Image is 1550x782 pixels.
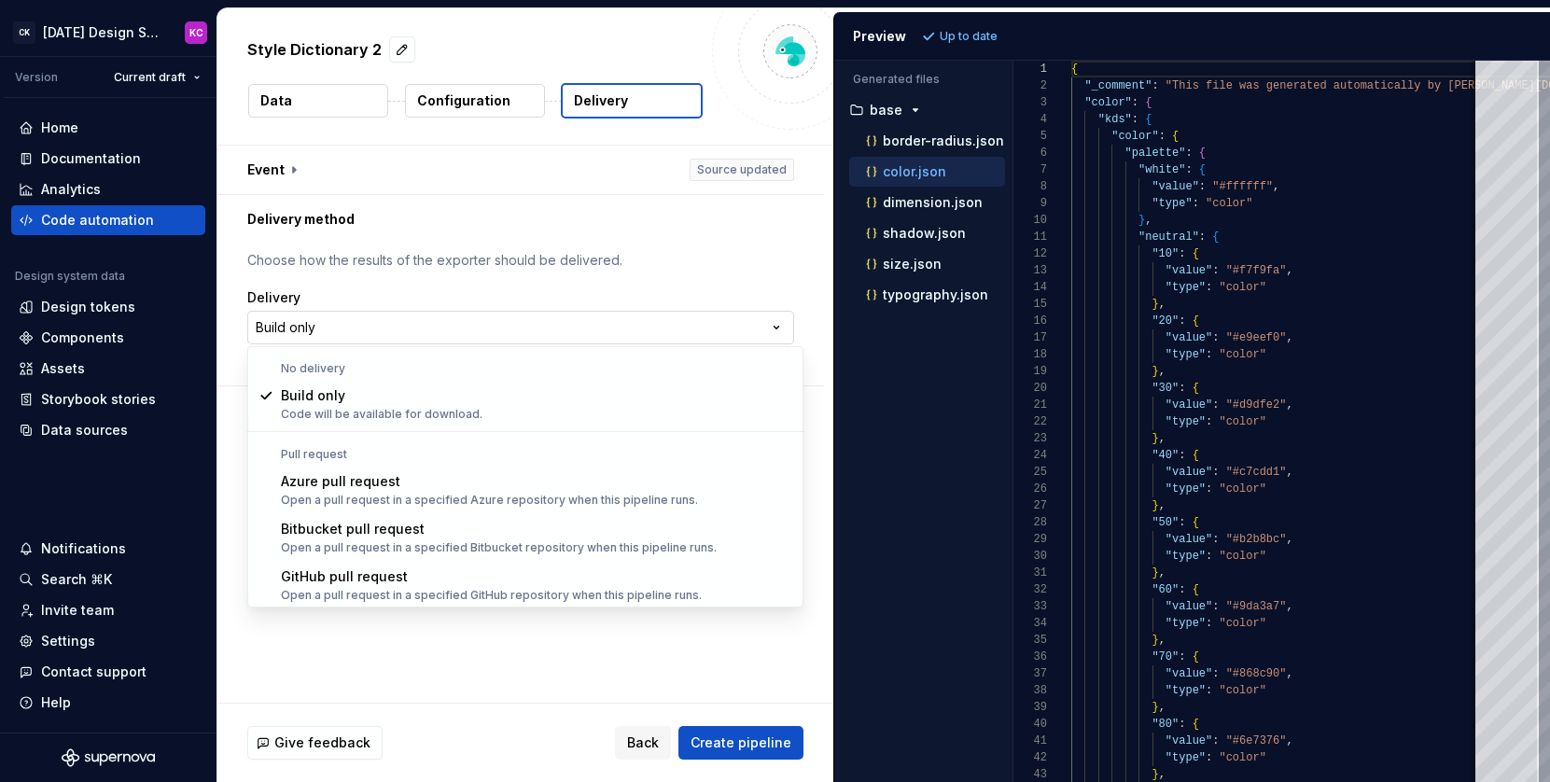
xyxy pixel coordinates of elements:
[251,361,800,376] div: No delivery
[281,521,425,537] span: Bitbucket pull request
[281,588,702,603] div: Open a pull request in a specified GitHub repository when this pipeline runs.
[281,387,345,403] span: Build only
[281,540,717,555] div: Open a pull request in a specified Bitbucket repository when this pipeline runs.
[251,447,800,462] div: Pull request
[281,407,482,422] div: Code will be available for download.
[281,568,408,584] span: GitHub pull request
[281,493,698,508] div: Open a pull request in a specified Azure repository when this pipeline runs.
[281,473,400,489] span: Azure pull request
